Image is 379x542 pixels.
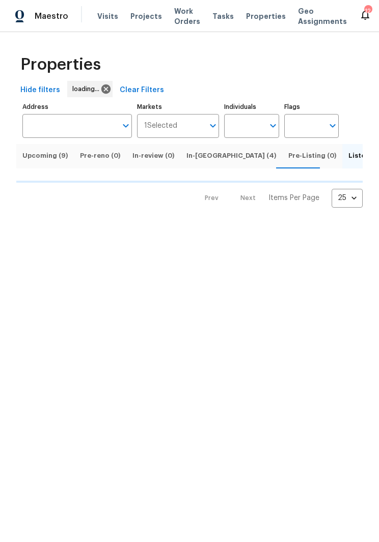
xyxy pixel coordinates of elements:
div: 12 [364,6,371,16]
span: Hide filters [20,84,60,97]
span: 1 Selected [144,122,177,130]
button: Clear Filters [116,81,168,100]
span: Maestro [35,11,68,21]
div: loading... [67,81,113,97]
span: Properties [20,60,101,70]
span: Pre-reno (0) [80,150,120,161]
button: Open [326,119,340,133]
span: loading... [72,84,103,94]
p: Items Per Page [268,193,319,203]
span: Tasks [212,13,234,20]
span: Geo Assignments [298,6,347,26]
span: Projects [130,11,162,21]
span: Work Orders [174,6,200,26]
span: In-review (0) [132,150,174,161]
span: Pre-Listing (0) [288,150,336,161]
span: Upcoming (9) [22,150,68,161]
button: Open [206,119,220,133]
span: In-[GEOGRAPHIC_DATA] (4) [186,150,276,161]
span: Clear Filters [120,84,164,97]
span: Properties [246,11,286,21]
label: Individuals [224,104,279,110]
nav: Pagination Navigation [195,189,363,208]
span: Visits [97,11,118,21]
button: Hide filters [16,81,64,100]
button: Open [119,119,133,133]
label: Flags [284,104,339,110]
button: Open [266,119,280,133]
label: Markets [137,104,219,110]
div: 25 [332,185,363,211]
label: Address [22,104,132,110]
